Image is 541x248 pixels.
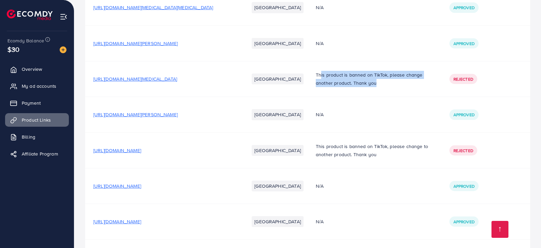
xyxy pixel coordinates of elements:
[316,143,428,158] span: This product is banned on TikTok, please change to another product. Thank you
[22,66,42,73] span: Overview
[453,76,473,82] span: Rejected
[5,62,69,76] a: Overview
[5,113,69,127] a: Product Links
[252,145,304,156] li: [GEOGRAPHIC_DATA]
[453,41,475,46] span: Approved
[453,183,475,189] span: Approved
[60,46,66,53] img: image
[512,218,536,243] iframe: Chat
[252,216,304,227] li: [GEOGRAPHIC_DATA]
[453,112,475,118] span: Approved
[316,111,324,118] span: N/A
[5,147,69,161] a: Affiliate Program
[60,13,67,21] img: menu
[453,5,475,11] span: Approved
[93,40,178,47] span: [URL][DOMAIN_NAME][PERSON_NAME]
[252,109,304,120] li: [GEOGRAPHIC_DATA]
[22,83,56,89] span: My ad accounts
[7,37,44,44] span: Ecomdy Balance
[7,44,19,54] span: $30
[22,133,35,140] span: Billing
[316,4,324,11] span: N/A
[316,40,324,47] span: N/A
[316,218,324,225] span: N/A
[252,181,304,191] li: [GEOGRAPHIC_DATA]
[252,74,304,84] li: [GEOGRAPHIC_DATA]
[22,100,41,106] span: Payment
[252,2,304,13] li: [GEOGRAPHIC_DATA]
[5,130,69,144] a: Billing
[93,111,178,118] span: [URL][DOMAIN_NAME][PERSON_NAME]
[316,183,324,189] span: N/A
[93,76,177,82] span: [URL][DOMAIN_NAME][MEDICAL_DATA]
[7,9,53,20] img: logo
[453,148,473,153] span: Rejected
[5,79,69,93] a: My ad accounts
[22,150,58,157] span: Affiliate Program
[22,117,51,123] span: Product Links
[93,218,141,225] span: [URL][DOMAIN_NAME]
[93,4,213,11] span: [URL][DOMAIN_NAME][MEDICAL_DATA][MEDICAL_DATA]
[453,219,475,225] span: Approved
[5,96,69,110] a: Payment
[93,147,141,154] span: [URL][DOMAIN_NAME]
[252,38,304,49] li: [GEOGRAPHIC_DATA]
[93,183,141,189] span: [URL][DOMAIN_NAME]
[316,71,433,87] p: This product is banned on TikTok, please change another product. Thank you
